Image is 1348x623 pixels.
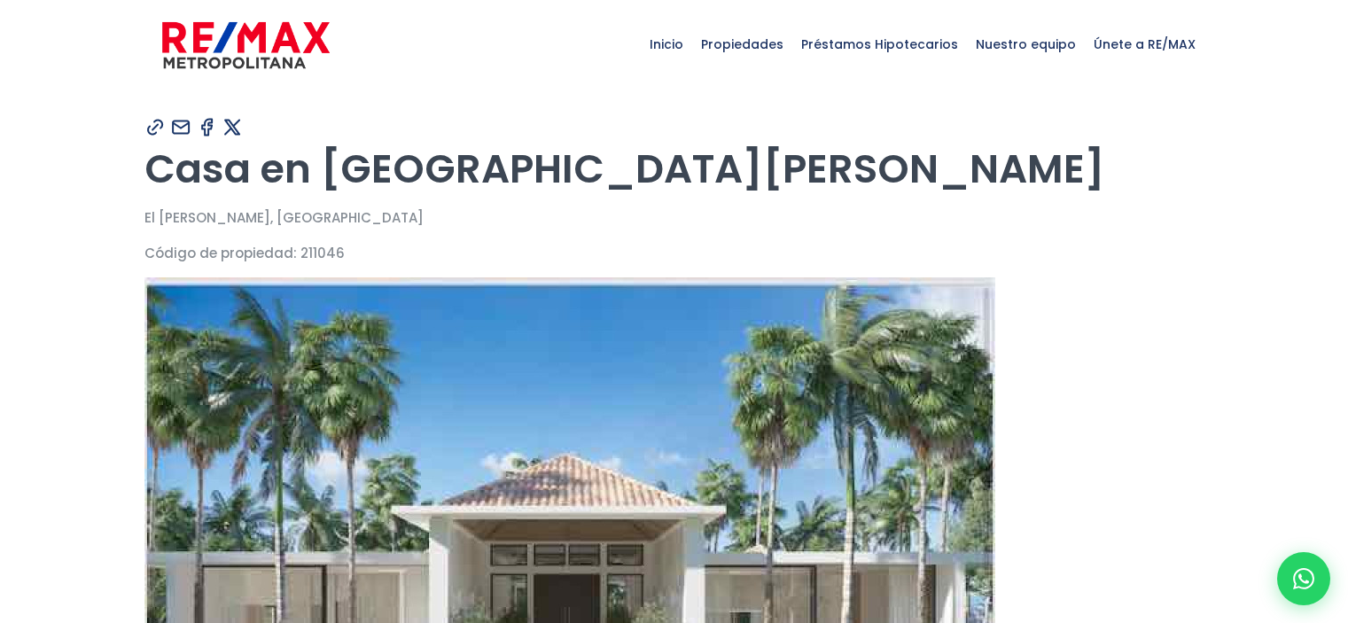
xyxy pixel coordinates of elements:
[792,18,967,71] span: Préstamos Hipotecarios
[300,244,345,262] span: 211046
[170,116,192,138] img: Compartir
[967,18,1085,71] span: Nuestro equipo
[144,144,1204,193] h1: Casa en [GEOGRAPHIC_DATA][PERSON_NAME]
[144,206,1204,229] p: El [PERSON_NAME], [GEOGRAPHIC_DATA]
[1085,18,1204,71] span: Únete a RE/MAX
[222,116,244,138] img: Compartir
[196,116,218,138] img: Compartir
[144,244,297,262] span: Código de propiedad:
[162,19,330,72] img: remax-metropolitana-logo
[144,116,167,138] img: Compartir
[641,18,692,71] span: Inicio
[692,18,792,71] span: Propiedades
